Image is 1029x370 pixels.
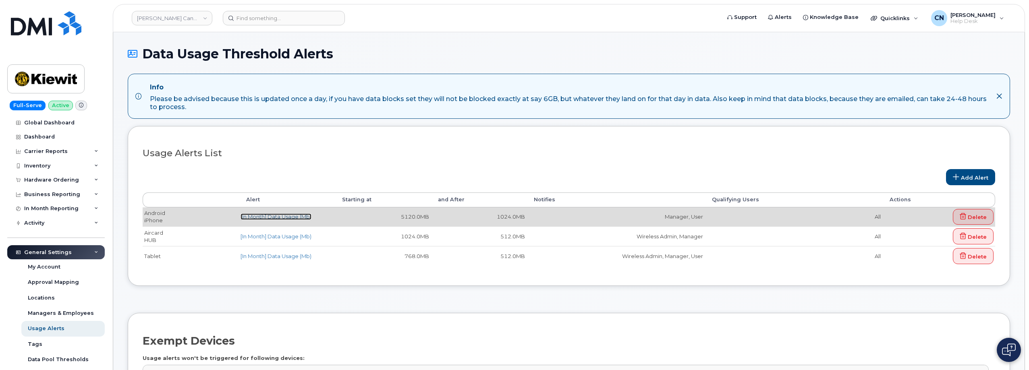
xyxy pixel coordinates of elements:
[128,47,1010,61] h1: Data Usage Threshold Alerts
[335,192,431,207] th: Starting at
[143,226,239,246] td: Aircard HUB
[431,246,527,266] td: 512.0MB
[953,228,994,244] a: Delete
[241,233,311,240] a: [In Month] Data Usage (Mb)
[143,148,995,158] h3: Usage Alerts List
[335,207,431,227] td: 5120.0MB
[705,246,883,266] td: All
[527,226,705,246] td: Wireless Admin, Manager
[335,226,431,246] td: 1024.0MB
[143,335,235,347] h2: Exempt Devices
[953,209,994,225] a: Delete
[335,246,431,266] td: 768.0MB
[527,207,705,227] td: Manager, User
[143,207,239,227] td: Android iPhone
[705,192,883,207] th: Qualifying Users
[705,207,883,227] td: All
[143,246,239,266] td: Tablet
[431,207,527,227] td: 1024.0MB
[527,192,705,207] th: Notifies
[239,192,335,207] th: Alert
[150,83,990,91] h4: Info
[241,253,311,259] a: [In Month] Data Usage (Mb)
[705,226,883,246] td: All
[150,95,990,111] div: Please be advised because this is updated once a day, if you have data blocks set they will not b...
[1002,343,1016,356] img: Open chat
[241,213,311,220] a: [In Month] Data Usage (Mb)
[527,246,705,266] td: Wireless Admin, Manager, User
[143,354,305,362] label: Usage alerts won't be triggered for following devices:
[946,169,995,185] a: Add Alert
[431,192,527,207] th: and After
[431,226,527,246] td: 512.0MB
[953,248,994,264] a: Delete
[882,192,995,207] th: Actions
